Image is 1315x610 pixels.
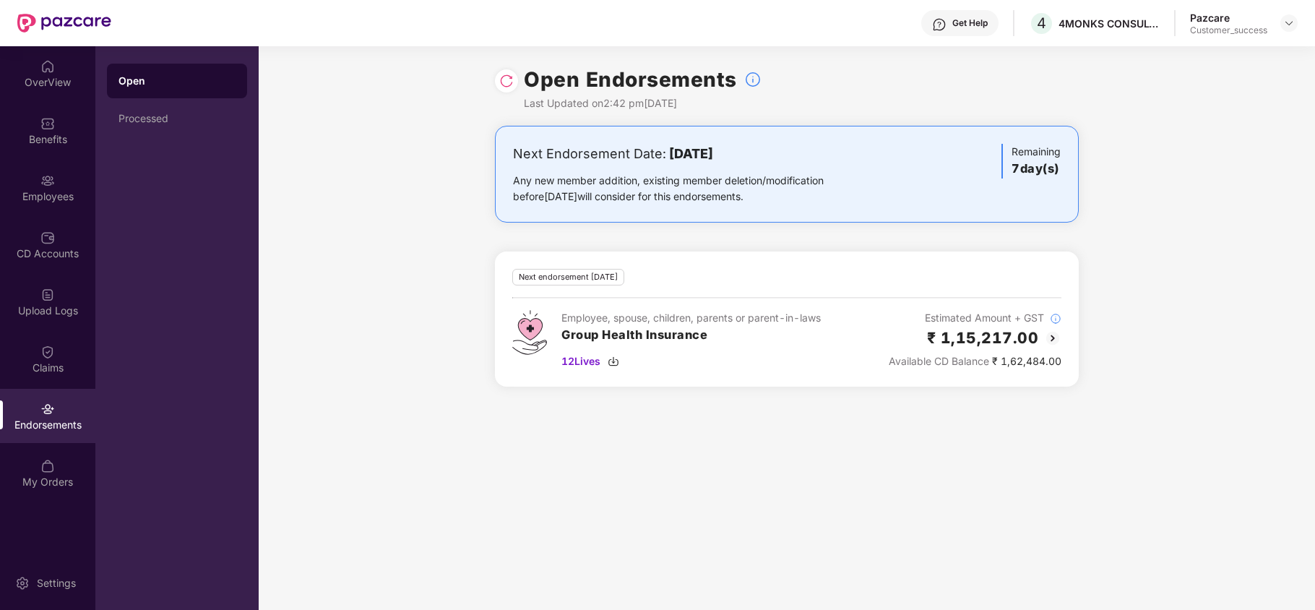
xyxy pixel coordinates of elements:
[561,310,821,326] div: Employee, spouse, children, parents or parent-in-laws
[1012,160,1061,179] h3: 7 day(s)
[15,576,30,590] img: svg+xml;base64,PHN2ZyBpZD0iU2V0dGluZy0yMHgyMCIgeG1sbnM9Imh0dHA6Ly93d3cudzMub3JnLzIwMDAvc3ZnIiB3aW...
[17,14,111,33] img: New Pazcare Logo
[1050,313,1061,325] img: svg+xml;base64,PHN2ZyBpZD0iSW5mb18tXzMyeDMyIiBkYXRhLW5hbWU9IkluZm8gLSAzMngzMiIgeG1sbnM9Imh0dHA6Ly...
[889,310,1061,326] div: Estimated Amount + GST
[524,95,762,111] div: Last Updated on 2:42 pm[DATE]
[40,116,55,131] img: svg+xml;base64,PHN2ZyBpZD0iQmVuZWZpdHMiIHhtbG5zPSJodHRwOi8vd3d3LnczLm9yZy8yMDAwL3N2ZyIgd2lkdGg9Ij...
[1190,11,1267,25] div: Pazcare
[1001,144,1061,179] div: Remaining
[499,74,514,88] img: svg+xml;base64,PHN2ZyBpZD0iUmVsb2FkLTMyeDMyIiB4bWxucz0iaHR0cDovL3d3dy53My5vcmcvMjAwMC9zdmciIHdpZH...
[1044,330,1061,347] img: svg+xml;base64,PHN2ZyBpZD0iQmFjay0yMHgyMCIgeG1sbnM9Imh0dHA6Ly93d3cudzMub3JnLzIwMDAvc3ZnIiB3aWR0aD...
[561,326,821,345] h3: Group Health Insurance
[513,144,869,164] div: Next Endorsement Date:
[118,113,236,124] div: Processed
[952,17,988,29] div: Get Help
[889,353,1061,369] div: ₹ 1,62,484.00
[40,288,55,302] img: svg+xml;base64,PHN2ZyBpZD0iVXBsb2FkX0xvZ3MiIGRhdGEtbmFtZT0iVXBsb2FkIExvZ3MiIHhtbG5zPSJodHRwOi8vd3...
[608,356,619,367] img: svg+xml;base64,PHN2ZyBpZD0iRG93bmxvYWQtMzJ4MzIiIHhtbG5zPSJodHRwOi8vd3d3LnczLm9yZy8yMDAwL3N2ZyIgd2...
[669,146,713,161] b: [DATE]
[524,64,737,95] h1: Open Endorsements
[512,269,624,285] div: Next endorsement [DATE]
[118,74,236,88] div: Open
[744,71,762,88] img: svg+xml;base64,PHN2ZyBpZD0iSW5mb18tXzMyeDMyIiBkYXRhLW5hbWU9IkluZm8gLSAzMngzMiIgeG1sbnM9Imh0dHA6Ly...
[927,326,1039,350] h2: ₹ 1,15,217.00
[1059,17,1160,30] div: 4MONKS CONSULTING LLP
[889,355,989,367] span: Available CD Balance
[40,402,55,416] img: svg+xml;base64,PHN2ZyBpZD0iRW5kb3JzZW1lbnRzIiB4bWxucz0iaHR0cDovL3d3dy53My5vcmcvMjAwMC9zdmciIHdpZH...
[932,17,947,32] img: svg+xml;base64,PHN2ZyBpZD0iSGVscC0zMngzMiIgeG1sbnM9Imh0dHA6Ly93d3cudzMub3JnLzIwMDAvc3ZnIiB3aWR0aD...
[40,231,55,245] img: svg+xml;base64,PHN2ZyBpZD0iQ0RfQWNjb3VudHMiIGRhdGEtbmFtZT0iQ0QgQWNjb3VudHMiIHhtbG5zPSJodHRwOi8vd3...
[512,310,547,355] img: svg+xml;base64,PHN2ZyB4bWxucz0iaHR0cDovL3d3dy53My5vcmcvMjAwMC9zdmciIHdpZHRoPSI0Ny43MTQiIGhlaWdodD...
[1037,14,1046,32] span: 4
[40,173,55,188] img: svg+xml;base64,PHN2ZyBpZD0iRW1wbG95ZWVzIiB4bWxucz0iaHR0cDovL3d3dy53My5vcmcvMjAwMC9zdmciIHdpZHRoPS...
[40,459,55,473] img: svg+xml;base64,PHN2ZyBpZD0iTXlfT3JkZXJzIiBkYXRhLW5hbWU9Ik15IE9yZGVycyIgeG1sbnM9Imh0dHA6Ly93d3cudz...
[40,59,55,74] img: svg+xml;base64,PHN2ZyBpZD0iSG9tZSIgeG1sbnM9Imh0dHA6Ly93d3cudzMub3JnLzIwMDAvc3ZnIiB3aWR0aD0iMjAiIG...
[1190,25,1267,36] div: Customer_success
[33,576,80,590] div: Settings
[513,173,869,205] div: Any new member addition, existing member deletion/modification before [DATE] will consider for th...
[40,345,55,359] img: svg+xml;base64,PHN2ZyBpZD0iQ2xhaW0iIHhtbG5zPSJodHRwOi8vd3d3LnczLm9yZy8yMDAwL3N2ZyIgd2lkdGg9IjIwIi...
[561,353,600,369] span: 12 Lives
[1283,17,1295,29] img: svg+xml;base64,PHN2ZyBpZD0iRHJvcGRvd24tMzJ4MzIiIHhtbG5zPSJodHRwOi8vd3d3LnczLm9yZy8yMDAwL3N2ZyIgd2...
